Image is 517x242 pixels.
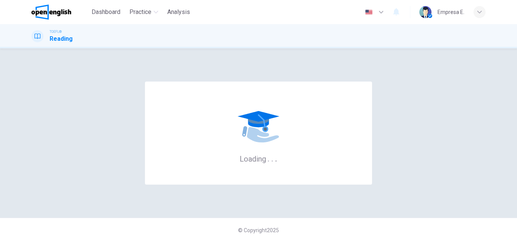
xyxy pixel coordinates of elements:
[50,34,73,43] h1: Reading
[364,9,374,15] img: en
[126,5,161,19] button: Practice
[267,152,270,164] h6: .
[50,29,62,34] span: TOEFL®
[89,5,123,19] button: Dashboard
[240,154,277,163] h6: Loading
[167,8,190,17] span: Analysis
[419,6,431,18] img: Profile picture
[31,5,71,20] img: OpenEnglish logo
[275,152,277,164] h6: .
[92,8,120,17] span: Dashboard
[238,227,279,233] span: © Copyright 2025
[438,8,464,17] div: Empresa E.
[271,152,274,164] h6: .
[164,5,193,19] button: Analysis
[129,8,151,17] span: Practice
[31,5,89,20] a: OpenEnglish logo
